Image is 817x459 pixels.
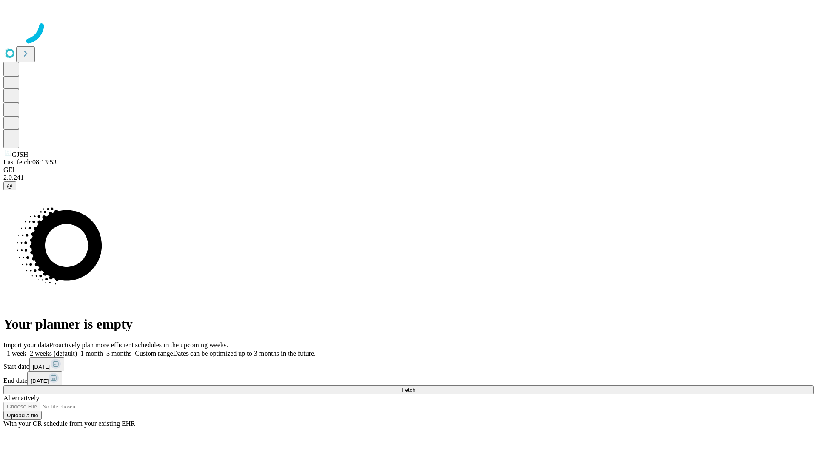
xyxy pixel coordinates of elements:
[7,350,26,357] span: 1 week
[80,350,103,357] span: 1 month
[135,350,173,357] span: Custom range
[401,387,415,393] span: Fetch
[3,371,814,385] div: End date
[29,357,64,371] button: [DATE]
[3,357,814,371] div: Start date
[12,151,28,158] span: GJSH
[3,341,49,348] span: Import your data
[106,350,131,357] span: 3 months
[49,341,228,348] span: Proactively plan more efficient schedules in the upcoming weeks.
[3,316,814,332] h1: Your planner is empty
[3,174,814,181] div: 2.0.241
[30,350,77,357] span: 2 weeks (default)
[7,183,13,189] span: @
[3,181,16,190] button: @
[3,385,814,394] button: Fetch
[27,371,62,385] button: [DATE]
[33,364,51,370] span: [DATE]
[3,394,39,402] span: Alternatively
[173,350,316,357] span: Dates can be optimized up to 3 months in the future.
[3,166,814,174] div: GEI
[31,378,49,384] span: [DATE]
[3,411,42,420] button: Upload a file
[3,159,57,166] span: Last fetch: 08:13:53
[3,420,135,427] span: With your OR schedule from your existing EHR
